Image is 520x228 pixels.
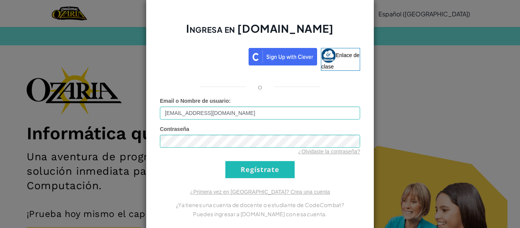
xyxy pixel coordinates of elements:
[229,98,231,104] font: :
[249,48,317,65] img: clever_sso_button@2x.png
[193,210,327,217] font: Puedes ingresar a [DOMAIN_NAME] con esa cuenta.
[156,47,249,64] iframe: Botón Iniciar sesión con Google
[160,126,189,132] font: Contraseña
[190,189,330,195] a: ¿Primera vez en [GEOGRAPHIC_DATA]? Crea una cuenta
[321,48,336,63] img: classlink-logo-small.png
[176,201,344,208] font: ¿Ya tienes una cuenta de docente o estudiante de CodeCombat?
[298,148,360,155] a: ¿Olvidaste la contraseña?
[186,22,333,35] font: Ingresa en [DOMAIN_NAME]
[225,161,295,178] input: Regístrate
[321,52,359,69] font: Enlace de clase
[258,82,262,91] font: o
[160,98,229,104] font: Email o Nombre de usuario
